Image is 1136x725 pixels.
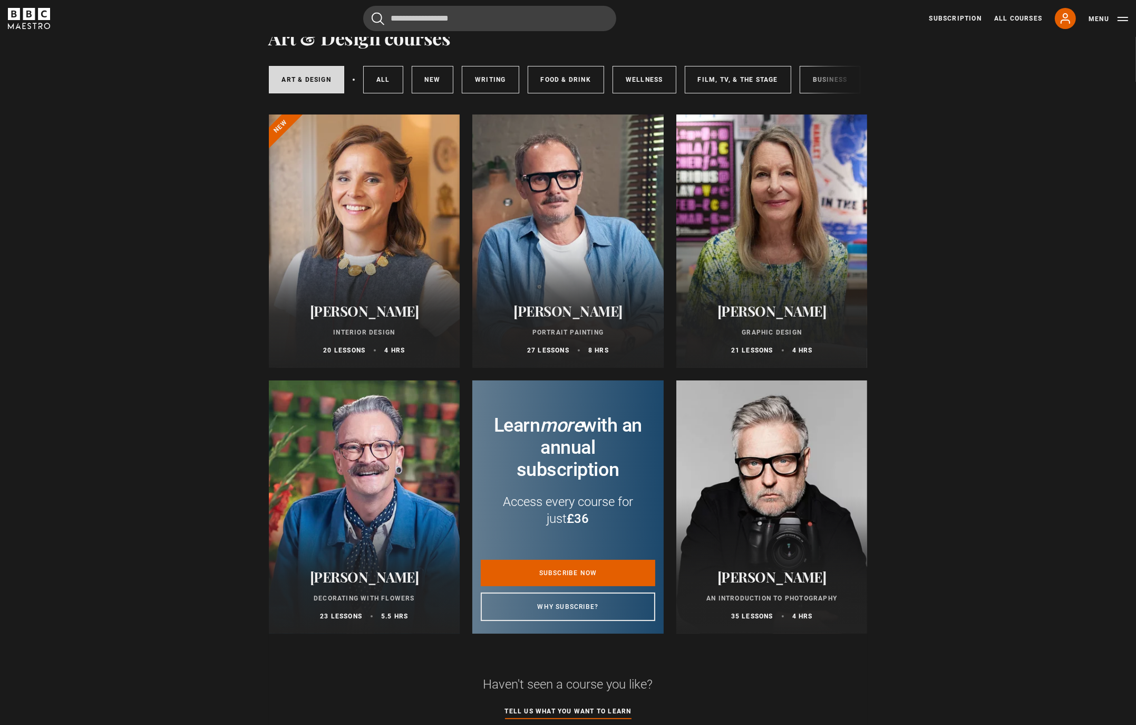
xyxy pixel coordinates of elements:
button: Toggle navigation [1089,14,1128,24]
a: Business [800,66,861,93]
p: 21 lessons [731,346,773,355]
a: Subscription [929,14,982,23]
h2: [PERSON_NAME] [689,569,855,585]
a: Subscribe now [481,560,655,586]
a: Why subscribe? [481,593,655,621]
p: 35 lessons [731,612,773,621]
a: [PERSON_NAME] An Introduction to Photography 35 lessons 4 hrs [676,380,868,634]
h2: Learn with an annual subscription [489,414,647,481]
a: [PERSON_NAME] Interior Design 20 lessons 4 hrs New [269,115,460,368]
p: 27 lessons [527,346,569,355]
i: more [540,414,582,436]
a: [PERSON_NAME] Decorating With Flowers 23 lessons 5.5 hrs [269,380,460,634]
a: Film, TV, & The Stage [685,66,791,93]
a: Tell us what you want to learn [505,706,632,718]
p: 23 lessons [320,612,362,621]
a: Writing [462,66,519,93]
button: Submit the search query [372,12,384,25]
p: 4 hrs [792,346,813,355]
p: Interior Design [281,328,448,337]
a: Food & Drink [528,66,604,93]
input: Search [363,6,616,31]
h1: Art & Design courses [269,26,451,49]
h2: [PERSON_NAME] [689,303,855,319]
a: Art & Design [269,66,344,93]
p: Graphic Design [689,328,855,337]
a: New [412,66,454,93]
p: Portrait Painting [485,328,651,337]
p: An Introduction to Photography [689,594,855,603]
h2: [PERSON_NAME] [281,303,448,319]
p: 5.5 hrs [381,612,408,621]
p: 4 hrs [792,612,813,621]
p: Decorating With Flowers [281,594,448,603]
a: [PERSON_NAME] Graphic Design 21 lessons 4 hrs [676,115,868,368]
a: All Courses [994,14,1042,23]
h2: Haven't seen a course you like? [309,676,828,693]
svg: BBC Maestro [8,8,50,29]
a: All [363,66,403,93]
span: £36 [567,511,589,526]
p: 8 hrs [588,346,609,355]
p: Access every course for just [489,493,647,527]
p: 4 hrs [384,346,405,355]
a: [PERSON_NAME] Portrait Painting 27 lessons 8 hrs [472,115,664,368]
h2: [PERSON_NAME] [485,303,651,319]
a: Wellness [613,66,676,93]
h2: [PERSON_NAME] [281,569,448,585]
p: 20 lessons [323,346,365,355]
